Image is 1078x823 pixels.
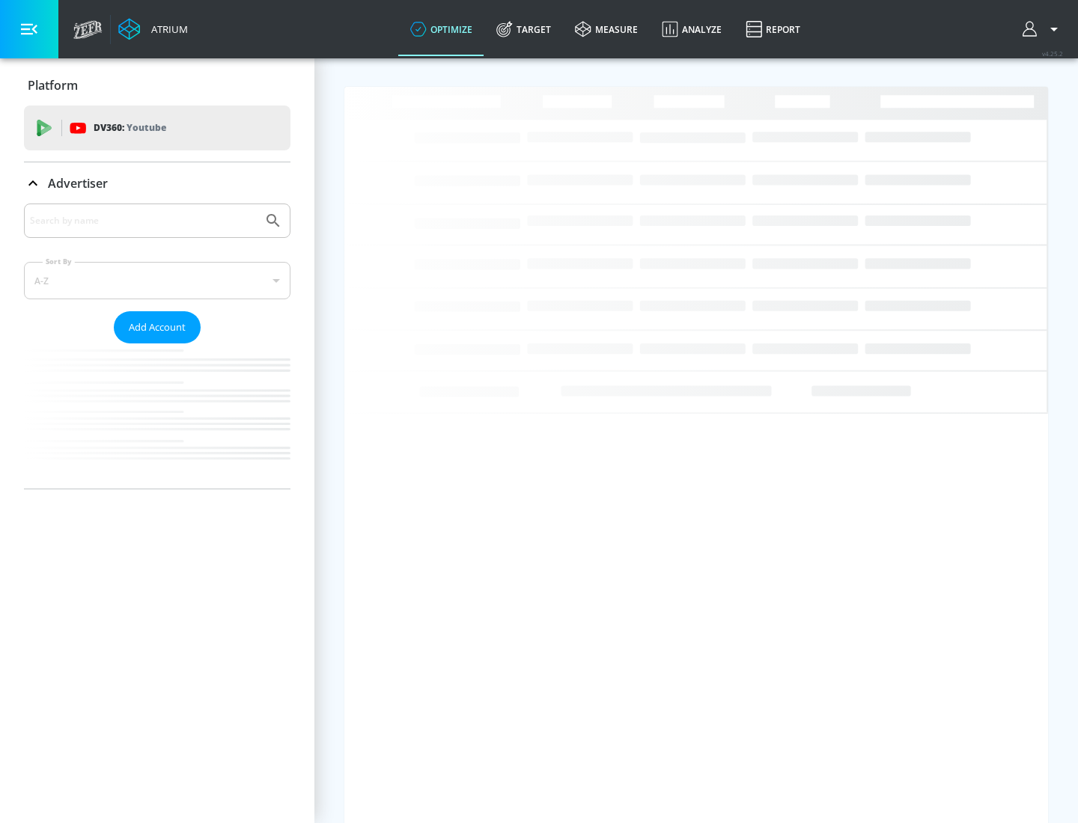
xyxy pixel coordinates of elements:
span: v 4.25.2 [1042,49,1063,58]
div: DV360: Youtube [24,105,290,150]
span: Add Account [129,319,186,336]
input: Search by name [30,211,257,230]
p: Platform [28,77,78,94]
div: Platform [24,64,290,106]
label: Sort By [43,257,75,266]
a: Atrium [118,18,188,40]
nav: list of Advertiser [24,343,290,489]
p: DV360: [94,120,166,136]
button: Add Account [114,311,201,343]
div: Advertiser [24,204,290,489]
a: optimize [398,2,484,56]
p: Youtube [127,120,166,135]
div: A-Z [24,262,290,299]
a: Target [484,2,563,56]
div: Advertiser [24,162,290,204]
div: Atrium [145,22,188,36]
p: Advertiser [48,175,108,192]
a: measure [563,2,650,56]
a: Analyze [650,2,734,56]
a: Report [734,2,812,56]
